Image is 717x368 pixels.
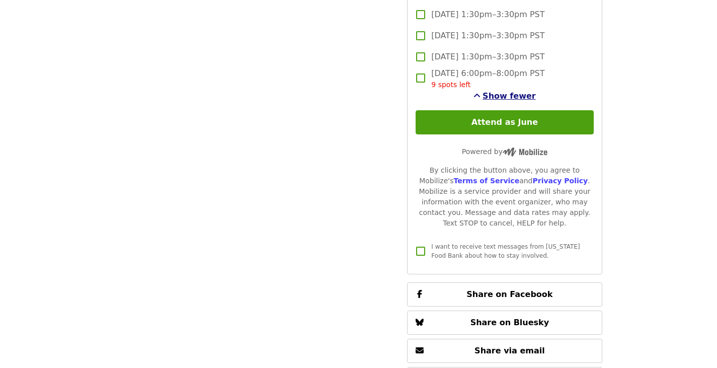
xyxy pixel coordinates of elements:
[431,67,544,90] span: [DATE] 6:00pm–8:00pm PST
[466,289,552,299] span: Share on Facebook
[416,110,593,134] button: Attend as June
[431,9,544,21] span: [DATE] 1:30pm–3:30pm PST
[407,311,602,335] button: Share on Bluesky
[474,346,545,355] span: Share via email
[431,81,470,89] span: 9 spots left
[473,90,536,102] button: See more timeslots
[407,339,602,363] button: Share via email
[462,148,547,156] span: Powered by
[416,165,593,229] div: By clicking the button above, you agree to Mobilize's and . Mobilize is a service provider and wi...
[431,243,580,259] span: I want to receive text messages from [US_STATE] Food Bank about how to stay involved.
[453,177,519,185] a: Terms of Service
[407,282,602,307] button: Share on Facebook
[431,51,544,63] span: [DATE] 1:30pm–3:30pm PST
[532,177,588,185] a: Privacy Policy
[503,148,547,157] img: Powered by Mobilize
[483,91,536,101] span: Show fewer
[470,318,549,327] span: Share on Bluesky
[431,30,544,42] span: [DATE] 1:30pm–3:30pm PST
